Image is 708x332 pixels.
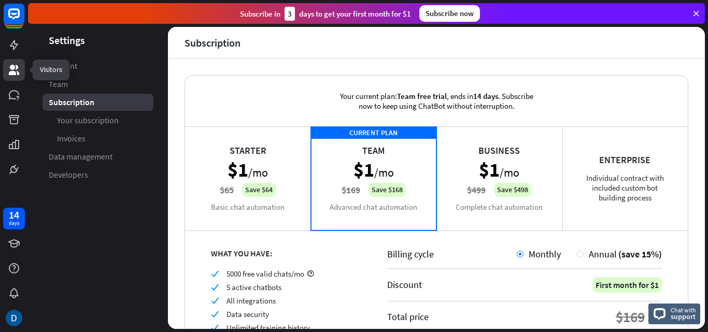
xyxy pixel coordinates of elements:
div: Total price [387,311,429,323]
a: Account [43,57,153,75]
span: Your subscription [57,115,119,126]
div: $1 [647,308,662,326]
span: Data security [226,309,269,319]
span: Chat with [671,305,696,315]
div: First month for $1 [592,277,662,293]
header: Settings [28,33,168,47]
div: 14 [9,210,19,220]
span: Team [49,79,68,90]
i: check [211,270,219,278]
span: Annual [589,248,617,260]
span: Account [49,61,77,71]
div: Subscription [185,37,240,49]
span: support [671,312,696,321]
a: Developers [43,166,153,183]
a: 14 days [3,208,25,229]
div: WHAT YOU HAVE: [211,248,361,258]
span: 5 active chatbots [226,282,281,292]
div: days [9,220,19,227]
div: 3 [285,7,295,21]
a: Invoices [43,130,153,147]
div: Subscribe now [419,5,480,22]
span: Subscription [49,97,94,108]
span: Monthly [529,248,561,260]
span: (save 15%) [618,248,662,260]
span: All integrations [226,296,276,306]
div: Billing cycle [387,248,517,260]
span: Invoices [57,133,86,144]
div: $169 [616,308,645,326]
div: Subscribe in days to get your first month for $1 [240,7,411,21]
i: check [211,283,219,291]
span: Team free trial [397,91,447,101]
span: 14 days [473,91,498,101]
div: Discount [387,279,422,291]
i: check [211,297,219,305]
a: Data management [43,148,153,165]
span: 5000 free valid chats/mo [226,269,304,279]
a: Your subscription [43,112,153,129]
a: Team [43,76,153,93]
div: Your current plan: , ends in . Subscribe now to keep using ChatBot without interruption. [325,76,548,126]
span: Data management [49,151,112,162]
i: check [211,324,219,331]
span: Developers [49,169,88,180]
i: check [211,310,219,318]
button: Open LiveChat chat widget [8,4,39,35]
